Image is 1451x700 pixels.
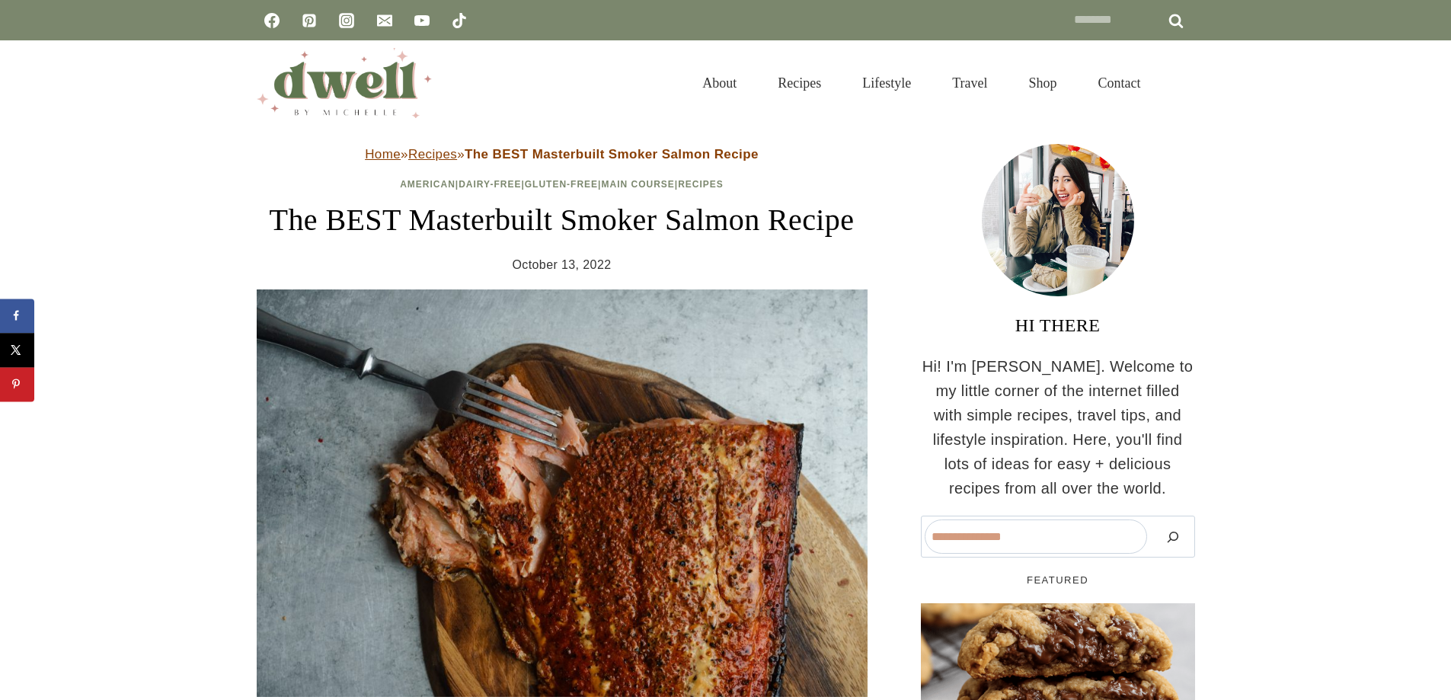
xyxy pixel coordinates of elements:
[257,5,287,36] a: Facebook
[365,147,401,161] a: Home
[1008,59,1077,108] a: Shop
[921,573,1195,588] h5: FEATURED
[400,179,724,190] span: | | | |
[407,5,437,36] a: YouTube
[932,59,1008,108] a: Travel
[365,147,759,161] span: » »
[1078,59,1162,108] a: Contact
[257,289,868,697] img: Ready to eat smoked salmon with fork
[257,197,868,243] h1: The BEST Masterbuilt Smoker Salmon Recipe
[921,312,1195,339] h3: HI THERE
[682,59,1161,108] nav: Primary Navigation
[678,179,724,190] a: Recipes
[842,59,932,108] a: Lifestyle
[459,179,521,190] a: Dairy-Free
[444,5,475,36] a: TikTok
[1155,519,1191,554] button: Search
[757,59,842,108] a: Recipes
[408,147,457,161] a: Recipes
[601,179,674,190] a: Main Course
[682,59,757,108] a: About
[331,5,362,36] a: Instagram
[369,5,400,36] a: Email
[257,48,432,118] img: DWELL by michelle
[1169,70,1195,96] button: View Search Form
[525,179,598,190] a: Gluten-Free
[921,354,1195,500] p: Hi! I'm [PERSON_NAME]. Welcome to my little corner of the internet filled with simple recipes, tr...
[400,179,455,190] a: American
[294,5,324,36] a: Pinterest
[465,147,759,161] strong: The BEST Masterbuilt Smoker Salmon Recipe
[512,255,611,275] time: October 13, 2022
